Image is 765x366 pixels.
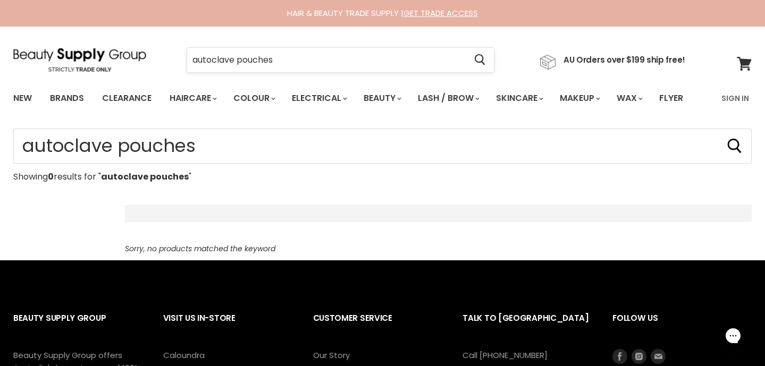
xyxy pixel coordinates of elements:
button: Search [466,48,494,72]
a: Lash / Brow [410,87,486,109]
form: Product [13,129,752,164]
ul: Main menu [5,83,703,114]
a: GET TRADE ACCESS [403,7,478,19]
h2: Customer Service [313,305,442,349]
button: Search [726,138,743,155]
a: Beauty [356,87,408,109]
strong: autoclave pouches [101,171,189,183]
a: Colour [225,87,282,109]
a: Makeup [552,87,607,109]
a: Call [PHONE_NUMBER] [463,350,548,361]
a: Sign In [715,87,755,109]
p: Showing results for " " [13,172,752,182]
input: Search [187,48,466,72]
a: Brands [42,87,92,109]
a: Wax [609,87,649,109]
h2: Follow us [612,305,752,349]
a: Electrical [284,87,354,109]
a: Haircare [162,87,223,109]
iframe: Gorgias live chat messenger [712,316,754,355]
form: Product [187,47,494,73]
h2: Visit Us In-Store [163,305,292,349]
a: Our Story [313,350,350,361]
a: New [5,87,40,109]
a: Flyer [651,87,691,109]
a: Caloundra [163,350,205,361]
h2: Talk to [GEOGRAPHIC_DATA] [463,305,591,349]
a: Skincare [488,87,550,109]
a: Clearance [94,87,159,109]
strong: 0 [48,171,54,183]
h2: Beauty Supply Group [13,305,142,349]
input: Search [13,129,752,164]
em: Sorry, no products matched the keyword [125,243,275,254]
